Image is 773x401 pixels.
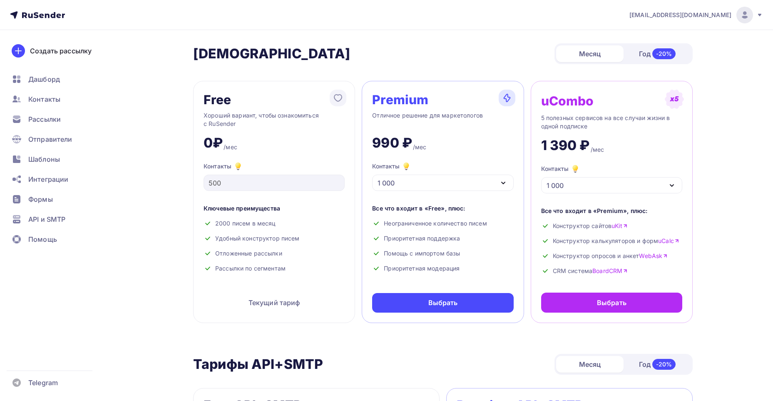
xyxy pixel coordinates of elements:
span: Интеграции [28,174,68,184]
div: Рассылки по сегментам [204,264,345,273]
a: BoardCRM [592,267,628,275]
div: Приоритетная модерация [372,264,513,273]
span: Отправители [28,134,72,144]
div: Год [624,356,691,373]
button: Контакты 1 000 [372,161,513,191]
div: Помощь с импортом базы [372,249,513,258]
div: 1 390 ₽ [541,137,590,154]
div: 0₽ [204,135,223,151]
div: 990 ₽ [372,135,412,151]
a: Дашборд [7,71,106,88]
div: Текущий тариф [204,293,345,313]
span: Telegram [28,378,58,388]
span: Шаблоны [28,154,60,164]
div: Все что входит в «Premium», плюс: [541,207,682,215]
span: Контакты [28,94,60,104]
a: WebAsk [639,252,668,260]
div: Контакты [372,161,411,171]
div: Контакты [204,161,345,171]
button: Контакты 1 000 [541,164,682,193]
a: Контакты [7,91,106,108]
div: Месяц [556,45,624,62]
div: 2000 писем в месяц [204,219,345,228]
span: CRM система [553,267,628,275]
a: uKit [611,222,628,230]
div: /мес [224,143,237,151]
div: Выбрать [597,298,626,308]
div: Месяц [556,356,624,373]
div: /мес [413,143,427,151]
div: Отложенные рассылки [204,249,345,258]
a: Формы [7,191,106,208]
a: Отправители [7,131,106,148]
div: Создать рассылку [30,46,92,56]
span: Конструктор калькуляторов и форм [553,237,679,245]
a: Рассылки [7,111,106,128]
div: Ключевые преимущества [204,204,345,213]
h2: [DEMOGRAPHIC_DATA] [193,45,350,62]
span: Рассылки [28,114,61,124]
a: [EMAIL_ADDRESS][DOMAIN_NAME] [629,7,763,23]
span: Формы [28,194,53,204]
div: uCombo [541,94,594,108]
div: Выбрать [428,298,458,308]
div: Premium [372,93,428,106]
div: Неограниченное количество писем [372,219,513,228]
div: Хороший вариант, чтобы ознакомиться с RuSender [204,111,345,128]
div: Отличное решение для маркетологов [372,111,513,128]
div: 1 000 [547,180,564,190]
span: API и SMTP [28,214,65,224]
div: 5 полезных сервисов на все случаи жизни в одной подписке [541,114,682,130]
div: -20% [652,359,676,370]
span: [EMAIL_ADDRESS][DOMAIN_NAME] [629,11,731,19]
span: Дашборд [28,74,60,84]
h2: Тарифы API+SMTP [193,356,323,373]
span: Помощь [28,234,57,244]
div: Год [624,45,691,63]
span: Конструктор опросов и анкет [553,252,668,260]
span: Конструктор сайтов [553,222,628,230]
div: Приоритетная поддержка [372,234,513,243]
div: Free [204,93,231,106]
div: -20% [652,48,676,59]
a: uCalc [658,237,679,245]
div: 1 000 [378,178,395,188]
div: /мес [591,145,604,154]
a: Шаблоны [7,151,106,168]
div: Удобный конструктор писем [204,234,345,243]
div: Контакты [541,164,580,174]
div: Все что входит в «Free», плюс: [372,204,513,213]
